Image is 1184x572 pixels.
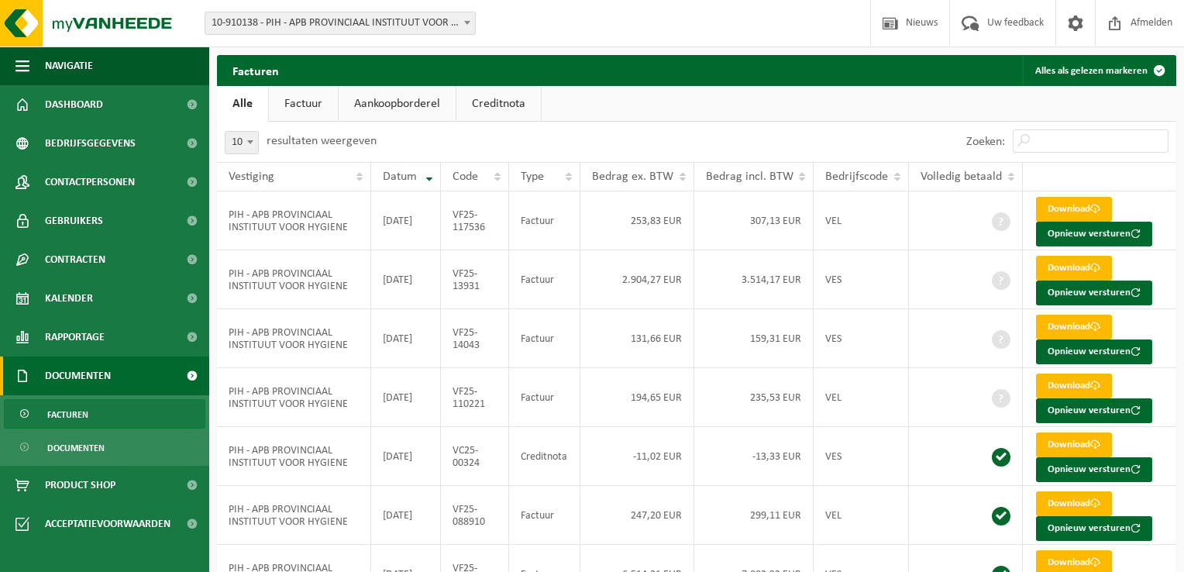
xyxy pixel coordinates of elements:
span: 10 [225,132,258,153]
td: Factuur [509,191,580,250]
span: Gebruikers [45,202,103,240]
a: Creditnota [456,86,541,122]
td: VC25-00324 [441,427,509,486]
label: Zoeken: [966,136,1005,148]
td: Factuur [509,486,580,545]
span: 10 [225,131,259,154]
span: Volledig betaald [921,171,1002,183]
span: Bedrag incl. BTW [706,171,793,183]
td: -13,33 EUR [694,427,814,486]
span: 10-910138 - PIH - APB PROVINCIAAL INSTITUUT VOOR HYGIENE - ANTWERPEN [205,12,475,34]
td: 307,13 EUR [694,191,814,250]
td: VES [814,309,909,368]
button: Opnieuw versturen [1036,222,1152,246]
td: 2.904,27 EUR [580,250,694,309]
span: Documenten [45,357,111,395]
td: VF25-088910 [441,486,509,545]
span: Navigatie [45,47,93,85]
td: 253,83 EUR [580,191,694,250]
label: resultaten weergeven [267,135,377,147]
iframe: chat widget [8,538,259,572]
span: Dashboard [45,85,103,124]
a: Aankoopborderel [339,86,456,122]
td: [DATE] [371,309,441,368]
td: VEL [814,368,909,427]
td: Factuur [509,250,580,309]
span: Bedrijfsgegevens [45,124,136,163]
a: Download [1036,432,1112,457]
button: Opnieuw versturen [1036,281,1152,305]
td: VEL [814,486,909,545]
span: Contracten [45,240,105,279]
td: VES [814,427,909,486]
td: VES [814,250,909,309]
a: Download [1036,491,1112,516]
button: Alles als gelezen markeren [1023,55,1175,86]
span: Datum [383,171,417,183]
td: PIH - APB PROVINCIAAL INSTITUUT VOOR HYGIENE [217,309,371,368]
td: [DATE] [371,191,441,250]
td: VF25-110221 [441,368,509,427]
td: Creditnota [509,427,580,486]
span: Acceptatievoorwaarden [45,505,170,543]
h2: Facturen [217,55,294,85]
td: Factuur [509,309,580,368]
td: 247,20 EUR [580,486,694,545]
td: 131,66 EUR [580,309,694,368]
span: Contactpersonen [45,163,135,202]
td: VEL [814,191,909,250]
td: [DATE] [371,486,441,545]
span: Vestiging [229,171,274,183]
td: PIH - APB PROVINCIAAL INSTITUUT VOOR HYGIENE [217,486,371,545]
button: Opnieuw versturen [1036,339,1152,364]
td: PIH - APB PROVINCIAAL INSTITUUT VOOR HYGIENE [217,250,371,309]
span: Kalender [45,279,93,318]
button: Opnieuw versturen [1036,516,1152,541]
span: Bedrag ex. BTW [592,171,673,183]
a: Download [1036,197,1112,222]
span: Product Shop [45,466,115,505]
span: Facturen [47,400,88,429]
td: 235,53 EUR [694,368,814,427]
span: Rapportage [45,318,105,357]
td: -11,02 EUR [580,427,694,486]
span: Bedrijfscode [825,171,888,183]
td: [DATE] [371,368,441,427]
td: 194,65 EUR [580,368,694,427]
td: PIH - APB PROVINCIAAL INSTITUUT VOOR HYGIENE [217,368,371,427]
span: Code [453,171,478,183]
td: VF25-13931 [441,250,509,309]
td: PIH - APB PROVINCIAAL INSTITUUT VOOR HYGIENE [217,191,371,250]
button: Opnieuw versturen [1036,398,1152,423]
td: VF25-14043 [441,309,509,368]
td: VF25-117536 [441,191,509,250]
a: Facturen [4,399,205,429]
td: 159,31 EUR [694,309,814,368]
td: 3.514,17 EUR [694,250,814,309]
span: Type [521,171,544,183]
a: Download [1036,374,1112,398]
td: PIH - APB PROVINCIAAL INSTITUUT VOOR HYGIENE [217,427,371,486]
td: Factuur [509,368,580,427]
span: Documenten [47,433,105,463]
a: Download [1036,256,1112,281]
a: Alle [217,86,268,122]
span: 10-910138 - PIH - APB PROVINCIAAL INSTITUUT VOOR HYGIENE - ANTWERPEN [205,12,476,35]
button: Opnieuw versturen [1036,457,1152,482]
td: [DATE] [371,427,441,486]
a: Documenten [4,432,205,462]
a: Factuur [269,86,338,122]
a: Download [1036,315,1112,339]
td: 299,11 EUR [694,486,814,545]
td: [DATE] [371,250,441,309]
